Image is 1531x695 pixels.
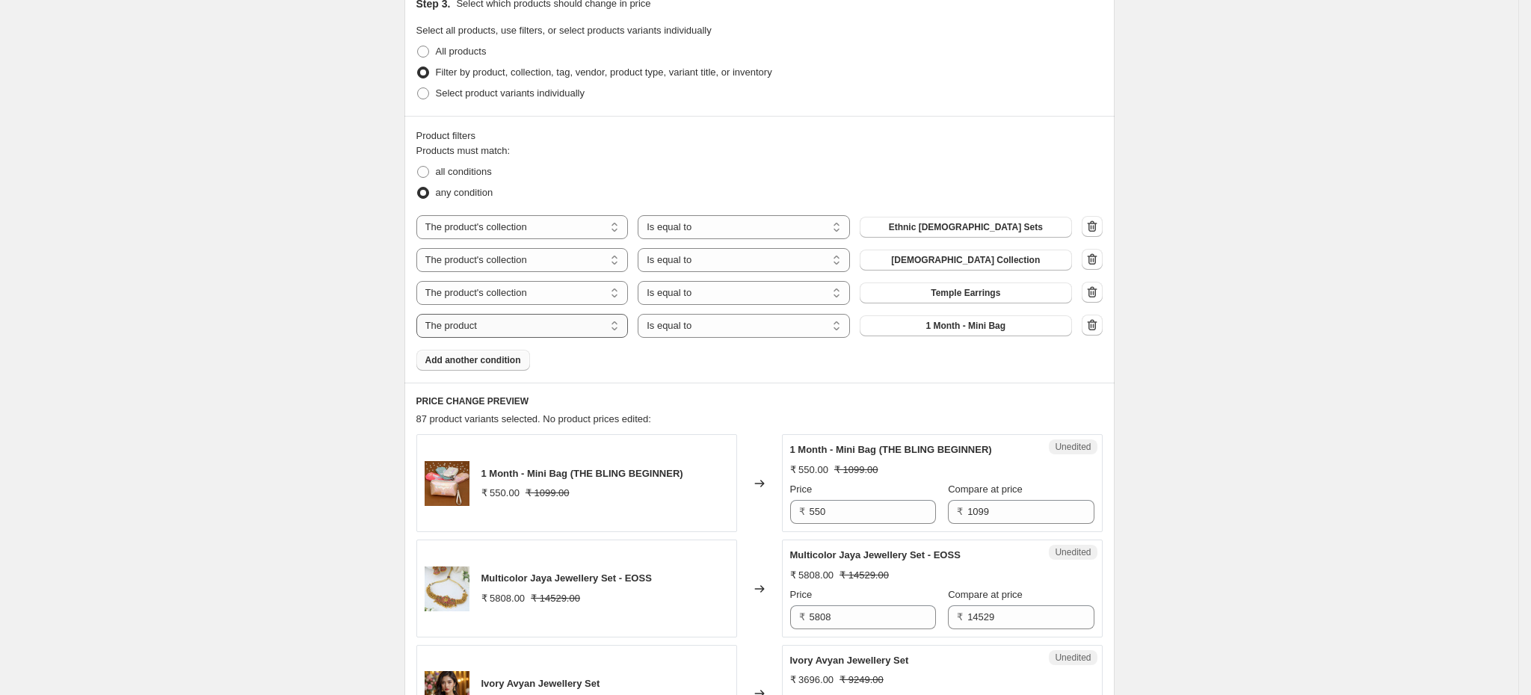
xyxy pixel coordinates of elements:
[889,221,1043,233] span: Ethnic [DEMOGRAPHIC_DATA] Sets
[957,611,963,623] span: ₹
[948,484,1023,495] span: Compare at price
[860,217,1072,238] button: Ethnic Temple Sets
[957,506,963,517] span: ₹
[481,572,652,584] span: Multicolor Jaya Jewellery Set - EOSS
[416,395,1103,407] h6: PRICE CHANGE PREVIEW
[931,287,1000,299] span: Temple Earrings
[425,354,521,366] span: Add another condition
[416,25,712,36] span: Select all products, use filters, or select products variants individually
[436,46,487,57] span: All products
[790,444,992,455] span: 1 Month - Mini Bag (THE BLING BEGINNER)
[834,464,878,475] span: ₹ 1099.00
[526,487,570,498] span: ₹ 1099.00
[416,145,511,156] span: Products must match:
[948,589,1023,600] span: Compare at price
[481,593,526,604] span: ₹ 5808.00
[840,674,884,685] span: ₹ 9249.00
[1055,652,1091,664] span: Unedited
[799,611,805,623] span: ₹
[790,569,834,581] span: ₹ 5808.00
[799,506,805,517] span: ₹
[790,464,828,475] span: ₹ 550.00
[1055,546,1091,558] span: Unedited
[925,320,1005,332] span: 1 Month - Mini Bag
[416,350,530,371] button: Add another condition
[436,67,772,78] span: Filter by product, collection, tag, vendor, product type, variant title, or inventory
[790,674,834,685] span: ₹ 3696.00
[481,678,600,689] span: Ivory Avyan Jewellery Set
[840,569,889,581] span: ₹ 14529.00
[790,484,813,495] span: Price
[416,129,1103,143] div: Product filters
[481,487,520,498] span: ₹ 550.00
[436,166,492,177] span: all conditions
[416,413,651,424] span: 87 product variants selected. No product prices edited:
[790,549,961,560] span: Multicolor Jaya Jewellery Set - EOSS
[1055,441,1091,453] span: Unedited
[860,282,1072,303] button: Temple Earrings
[531,593,580,604] span: ₹ 14529.00
[436,187,493,198] span: any condition
[436,87,585,99] span: Select product variants individually
[891,254,1040,266] span: [DEMOGRAPHIC_DATA] Collection
[425,461,469,506] img: decemeberb_bag_sm_80x.jpg
[790,655,909,666] span: Ivory Avyan Jewellery Set
[860,250,1072,271] button: Temple Collection
[860,315,1072,336] button: 1 Month - Mini Bag
[790,589,813,600] span: Price
[425,566,469,611] img: MulticolorJayaJewellerySet_3_80x.jpg
[481,468,683,479] span: 1 Month - Mini Bag (THE BLING BEGINNER)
